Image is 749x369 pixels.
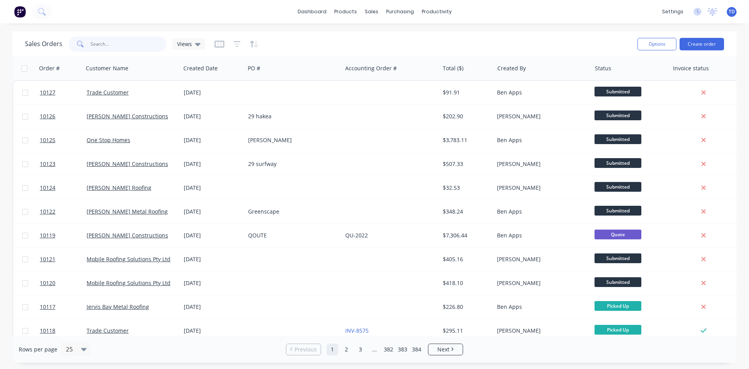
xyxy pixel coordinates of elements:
[428,346,463,353] a: Next page
[361,6,382,18] div: sales
[40,160,55,168] span: 10123
[40,279,55,287] span: 10120
[680,38,724,50] button: Create order
[184,136,242,144] div: [DATE]
[497,184,584,192] div: [PERSON_NAME]
[19,346,57,353] span: Rows per page
[411,344,422,355] a: Page 384
[294,6,330,18] a: dashboard
[40,105,87,128] a: 10126
[40,184,55,192] span: 10124
[40,176,87,200] a: 10124
[327,344,338,355] a: Page 1 is your current page
[248,160,335,168] div: 29 surfway
[595,64,611,72] div: Status
[87,136,130,144] a: One Stop Homes
[497,89,584,96] div: Ben Apps
[497,64,526,72] div: Created By
[86,64,128,72] div: Customer Name
[595,182,641,192] span: Submitted
[658,6,687,18] div: settings
[184,184,242,192] div: [DATE]
[497,327,584,335] div: [PERSON_NAME]
[40,295,87,319] a: 10117
[355,344,366,355] a: Page 3
[87,208,168,215] a: [PERSON_NAME] Metal Roofing
[25,40,62,48] h1: Sales Orders
[497,232,584,239] div: Ben Apps
[595,87,641,96] span: Submitted
[177,40,192,48] span: Views
[184,255,242,263] div: [DATE]
[345,64,397,72] div: Accounting Order #
[345,327,369,334] a: INV-8575
[87,184,151,191] a: [PERSON_NAME] Roofing
[184,303,242,311] div: [DATE]
[595,277,641,287] span: Submitted
[595,301,641,311] span: Picked Up
[673,64,709,72] div: Invoice status
[87,327,129,334] a: Trade Customer
[341,344,352,355] a: Page 2
[497,279,584,287] div: [PERSON_NAME]
[40,232,55,239] span: 10119
[595,134,641,144] span: Submitted
[40,327,55,335] span: 10118
[40,152,87,176] a: 10123
[40,81,87,104] a: 10127
[248,136,335,144] div: [PERSON_NAME]
[437,346,449,353] span: Next
[91,36,167,52] input: Search...
[443,232,488,239] div: $7,306.44
[40,248,87,271] a: 10121
[497,208,584,216] div: Ben Apps
[497,303,584,311] div: Ben Apps
[283,344,466,355] ul: Pagination
[443,208,488,216] div: $348.24
[443,112,488,120] div: $202.90
[40,303,55,311] span: 10117
[40,136,55,144] span: 10125
[40,255,55,263] span: 10121
[40,128,87,152] a: 10125
[248,208,335,216] div: Greenscape
[295,346,317,353] span: Previous
[184,327,242,335] div: [DATE]
[443,184,488,192] div: $32.53
[443,89,488,96] div: $91.91
[330,6,361,18] div: products
[595,158,641,168] span: Submitted
[40,208,55,216] span: 10122
[87,112,168,120] a: [PERSON_NAME] Constructions
[497,160,584,168] div: [PERSON_NAME]
[595,111,641,120] span: Submitted
[40,319,87,342] a: 10118
[87,89,129,96] a: Trade Customer
[184,232,242,239] div: [DATE]
[595,206,641,216] span: Submitted
[87,160,168,168] a: [PERSON_NAME] Constructions
[595,253,641,263] span: Submitted
[369,344,380,355] a: Jump forward
[39,64,60,72] div: Order #
[443,64,463,72] div: Total ($)
[184,208,242,216] div: [DATE]
[637,38,676,50] button: Options
[87,279,170,287] a: Mobile Roofing Solutions Pty Ltd
[595,230,641,239] span: Quote
[87,255,170,263] a: Mobile Roofing Solutions Pty Ltd
[40,89,55,96] span: 10127
[87,232,168,239] a: [PERSON_NAME] Constructions
[87,303,149,310] a: Jervis Bay Metal Roofing
[418,6,456,18] div: productivity
[184,279,242,287] div: [DATE]
[497,255,584,263] div: [PERSON_NAME]
[497,112,584,120] div: [PERSON_NAME]
[383,344,394,355] a: Page 382
[443,279,488,287] div: $418.10
[40,271,87,295] a: 10120
[497,136,584,144] div: Ben Apps
[443,160,488,168] div: $507.33
[443,303,488,311] div: $226.80
[286,346,321,353] a: Previous page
